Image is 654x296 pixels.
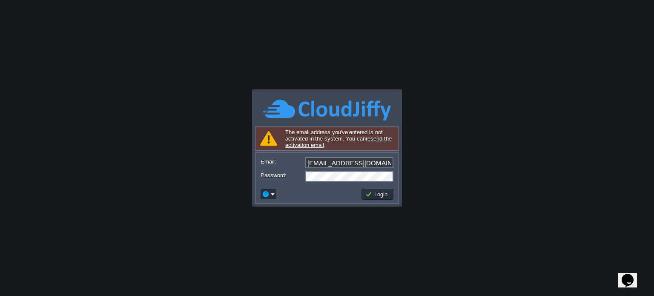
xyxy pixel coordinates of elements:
button: Login [365,190,390,198]
label: Password: [261,171,304,180]
div: The email address you've entered is not activated in the system. You can . [255,126,399,151]
a: resend the activation email [285,135,392,148]
iframe: chat widget [618,262,645,287]
label: Email: [261,157,304,166]
img: CloudJiffy [263,98,391,122]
